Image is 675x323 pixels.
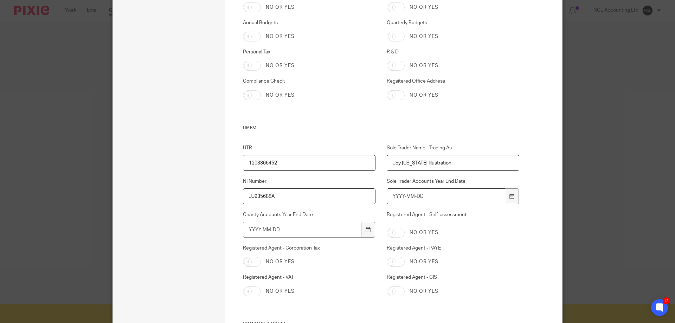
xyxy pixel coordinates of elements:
label: Personal Tax [243,49,376,56]
label: No or yes [266,92,295,99]
label: No or yes [410,92,438,99]
label: Registered Agent - PAYE [387,245,520,252]
label: No or yes [410,258,438,265]
label: No or yes [410,288,438,295]
input: YYYY-MM-DD [387,188,506,204]
label: No or yes [410,4,438,11]
label: NI Number [243,178,376,185]
label: No or yes [410,62,438,69]
label: Registered Agent - Self-assessment [387,211,520,222]
label: Annual Budgets [243,19,376,26]
label: Compliance Check [243,78,376,85]
label: UTR [243,144,376,151]
label: No or yes [266,4,295,11]
label: No or yes [410,33,438,40]
label: No or yes [266,288,295,295]
label: No or yes [266,33,295,40]
label: Registered Agent - Corporation Tax [243,245,376,252]
label: Registered Agent - VAT [243,274,376,281]
label: Sole Trader Accounts Year End Date [387,178,520,185]
label: R & D [387,49,520,56]
label: Registered Agent - CIS [387,274,520,281]
label: No or yes [410,229,438,236]
input: YYYY-MM-DD [243,222,362,238]
div: 12 [663,297,670,304]
label: Sole Trader Name - Trading As [387,144,520,151]
h3: HMRC [243,125,520,130]
label: Quarterly Budgets [387,19,520,26]
label: Regsitered Office Address [387,78,520,85]
label: Charity Accounts Year End Date [243,211,376,218]
label: No or yes [266,62,295,69]
label: No or yes [266,258,295,265]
